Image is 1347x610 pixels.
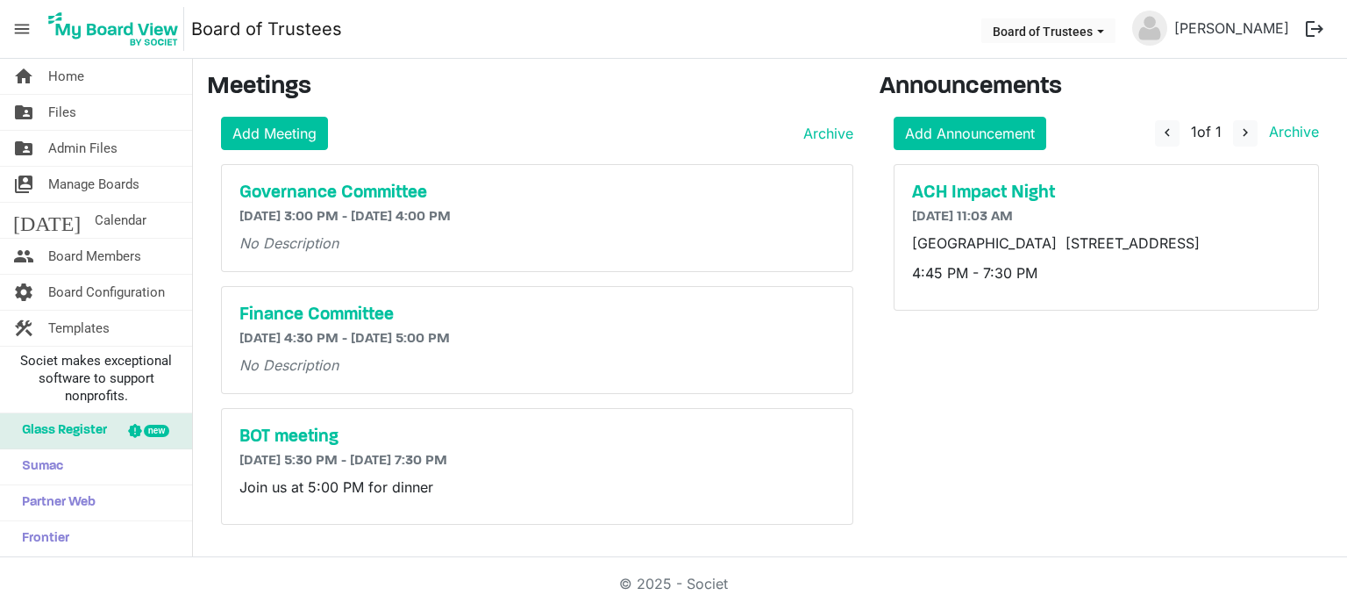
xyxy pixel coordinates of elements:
span: folder_shared [13,95,34,130]
span: Manage Boards [48,167,139,202]
span: home [13,59,34,94]
span: [DATE] [13,203,81,238]
span: menu [5,12,39,46]
a: My Board View Logo [43,7,191,51]
h6: [DATE] 4:30 PM - [DATE] 5:00 PM [239,331,835,348]
a: Governance Committee [239,183,835,204]
span: Templates [48,311,110,346]
span: Partner Web [13,485,96,520]
h6: [DATE] 3:00 PM - [DATE] 4:00 PM [239,209,835,226]
span: Calendar [95,203,146,238]
p: No Description [239,355,835,376]
img: no-profile-picture.svg [1132,11,1167,46]
a: Board of Trustees [191,11,342,47]
img: My Board View Logo [43,7,184,51]
div: new [144,425,169,437]
span: Frontier [13,521,69,556]
span: Board Configuration [48,275,165,310]
a: Add Announcement [894,117,1046,150]
span: Societ makes exceptional software to support nonprofits. [8,352,184,405]
button: Board of Trustees dropdownbutton [981,18,1115,43]
span: settings [13,275,34,310]
span: construction [13,311,34,346]
span: Home [48,59,84,94]
span: Admin Files [48,131,118,166]
button: logout [1296,11,1333,47]
a: ACH Impact Night [912,183,1301,204]
button: navigate_before [1155,120,1180,147]
span: of 1 [1191,123,1222,140]
h3: Announcements [880,73,1334,103]
h6: [DATE] 5:30 PM - [DATE] 7:30 PM [239,453,835,470]
span: 1 [1191,123,1197,140]
button: navigate_next [1233,120,1258,147]
span: navigate_before [1159,125,1175,140]
a: Archive [796,123,853,144]
a: © 2025 - Societ [619,575,728,592]
span: people [13,239,34,274]
span: Sumac [13,449,63,484]
span: folder_shared [13,131,34,166]
span: [DATE] 11:03 AM [912,210,1013,224]
span: switch_account [13,167,34,202]
a: Add Meeting [221,117,328,150]
p: [GEOGRAPHIC_DATA] [STREET_ADDRESS] [912,233,1301,254]
a: Archive [1262,123,1319,140]
p: Join us at 5:00 PM for dinner [239,477,835,498]
span: Files [48,95,76,130]
h3: Meetings [207,73,853,103]
span: Glass Register [13,413,107,449]
a: BOT meeting [239,427,835,448]
span: navigate_next [1237,125,1253,140]
a: Finance Committee [239,305,835,326]
p: 4:45 PM - 7:30 PM [912,262,1301,283]
span: Board Members [48,239,141,274]
p: No Description [239,233,835,254]
a: [PERSON_NAME] [1167,11,1296,46]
